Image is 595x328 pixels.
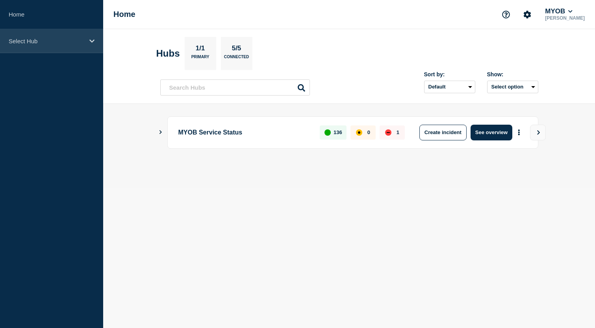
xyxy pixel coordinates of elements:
button: Create incident [419,125,467,140]
p: 1/1 [193,44,208,55]
button: More actions [514,125,524,140]
p: Primary [191,55,209,63]
button: MYOB [543,7,574,15]
button: View [530,125,546,140]
p: 0 [367,129,370,135]
p: MYOB Service Status [178,125,311,140]
input: Search Hubs [160,79,310,96]
button: Account settings [519,6,536,23]
div: down [385,129,391,136]
p: 1 [397,129,399,135]
p: 5/5 [229,44,244,55]
div: Show: [487,71,538,77]
div: Sort by: [424,71,475,77]
div: affected [356,129,362,136]
p: Select Hub [9,38,84,44]
p: Connected [224,55,249,63]
select: Sort by [424,81,475,93]
div: up [324,129,331,136]
h2: Hubs [156,48,180,59]
button: Select option [487,81,538,93]
button: Show Connected Hubs [159,129,163,135]
h1: Home [113,10,135,19]
p: [PERSON_NAME] [543,15,586,21]
p: 136 [334,129,342,135]
button: See overview [471,125,512,140]
button: Support [498,6,514,23]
